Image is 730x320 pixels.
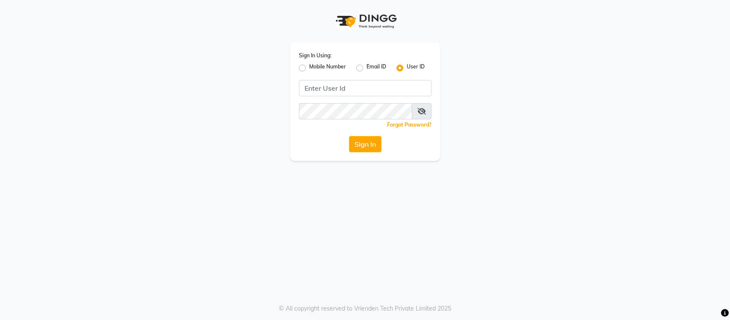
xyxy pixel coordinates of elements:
img: logo1.svg [331,9,399,34]
button: Sign In [349,136,381,152]
label: User ID [407,63,425,73]
input: Username [299,103,412,119]
label: Sign In Using: [299,52,331,59]
label: Mobile Number [309,63,346,73]
label: Email ID [366,63,386,73]
input: Username [299,80,431,96]
a: Forgot Password? [387,121,431,128]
